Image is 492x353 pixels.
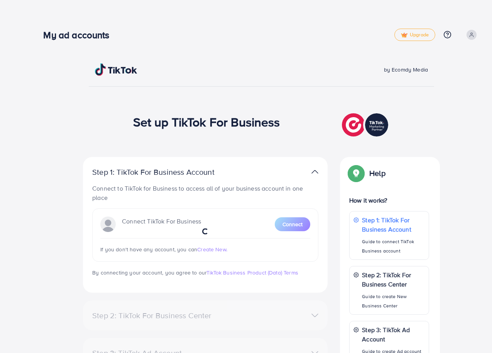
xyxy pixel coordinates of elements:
span: Upgrade [401,32,429,38]
p: Guide to connect TikTok Business account [362,237,425,256]
h3: My ad accounts [43,29,115,41]
p: Help [369,169,385,178]
p: Step 2: TikTok For Business Center [362,270,425,289]
img: tick [401,32,407,38]
img: TikTok partner [311,166,318,177]
img: Popup guide [349,166,363,180]
img: TikTok [95,63,137,76]
h1: Set up TikTok For Business [133,114,280,129]
p: Step 1: TikTok For Business Account [362,215,425,234]
a: tickUpgrade [394,29,435,41]
img: TikTok partner [342,111,390,138]
p: How it works? [349,196,429,205]
p: Step 3: TikTok Ad Account [362,325,425,344]
p: Step 1: TikTok For Business Account [92,167,239,177]
span: by Ecomdy Media [384,66,428,73]
p: Guide to create New Business Center [362,292,425,310]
